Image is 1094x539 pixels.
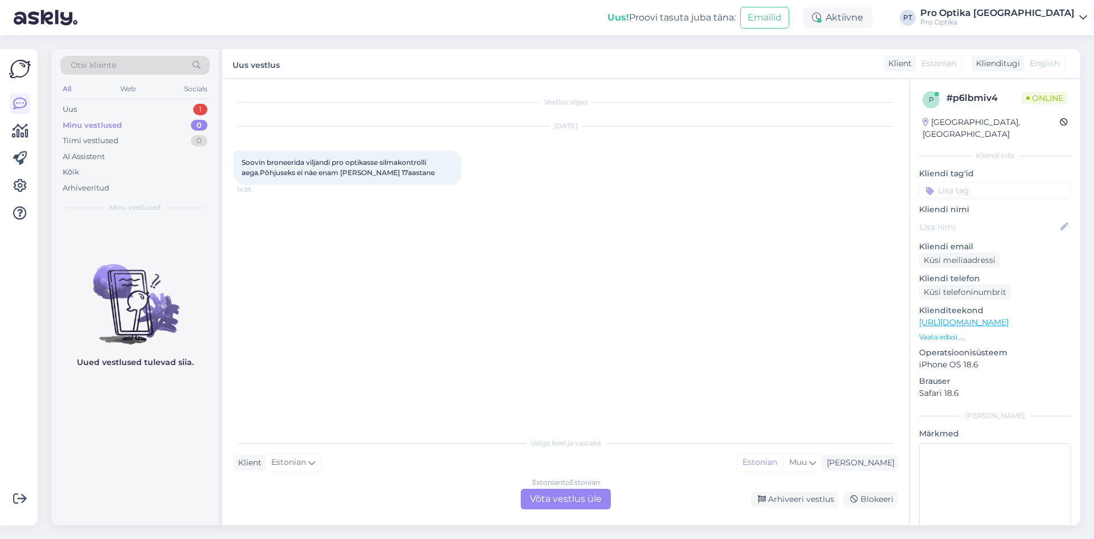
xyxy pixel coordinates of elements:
[919,168,1071,180] p: Kliendi tag'id
[919,317,1009,327] a: [URL][DOMAIN_NAME]
[191,135,207,147] div: 0
[919,285,1011,300] div: Küsi telefoninumbrit
[919,411,1071,421] div: [PERSON_NAME]
[919,428,1071,440] p: Märkmed
[929,95,934,104] span: p
[63,151,105,163] div: AI Assistent
[1022,92,1068,104] span: Online
[919,347,1071,359] p: Operatsioonisüsteem
[63,183,109,194] div: Arhiveeritud
[232,56,280,71] label: Uus vestlus
[919,359,1071,371] p: iPhone OS 18.6
[71,59,116,71] span: Otsi kliente
[9,58,31,80] img: Askly Logo
[234,457,262,469] div: Klient
[532,477,600,488] div: Estonian to Estonian
[737,454,783,471] div: Estonian
[919,182,1071,199] input: Lisa tag
[63,104,77,115] div: Uus
[60,82,74,96] div: All
[919,253,1000,268] div: Küsi meiliaadressi
[920,221,1058,233] input: Lisa nimi
[919,151,1071,161] div: Kliendi info
[51,244,219,346] img: No chats
[900,10,916,26] div: PT
[922,116,1060,140] div: [GEOGRAPHIC_DATA], [GEOGRAPHIC_DATA]
[63,120,122,131] div: Minu vestlused
[234,121,898,131] div: [DATE]
[919,332,1071,342] p: Vaata edasi ...
[921,58,956,70] span: Estonian
[118,82,138,96] div: Web
[751,492,839,507] div: Arhiveeri vestlus
[803,7,872,28] div: Aktiivne
[193,104,207,115] div: 1
[234,97,898,107] div: Vestlus algas
[919,241,1071,253] p: Kliendi email
[242,158,435,177] span: Soovin broneerida viljandi pro optikasse silmakontrolli aega.Põhjuseks ei näe enam [PERSON_NAME] ...
[971,58,1020,70] div: Klienditugi
[182,82,210,96] div: Socials
[191,120,207,131] div: 0
[607,12,629,23] b: Uus!
[237,185,280,194] span: 14:35
[271,456,306,469] span: Estonian
[740,7,789,29] button: Emailid
[607,11,736,25] div: Proovi tasuta juba täna:
[234,438,898,448] div: Valige keel ja vastake
[109,202,161,213] span: Minu vestlused
[920,18,1075,27] div: Pro Optika
[822,457,895,469] div: [PERSON_NAME]
[919,305,1071,317] p: Klienditeekond
[920,9,1075,18] div: Pro Optika [GEOGRAPHIC_DATA]
[884,58,912,70] div: Klient
[919,375,1071,387] p: Brauser
[63,167,79,178] div: Kõik
[1030,58,1059,70] span: English
[63,135,119,147] div: Tiimi vestlused
[521,489,611,509] div: Võta vestlus üle
[77,356,194,368] p: Uued vestlused tulevad siia.
[789,457,807,467] span: Muu
[843,492,898,507] div: Blokeeri
[920,9,1087,27] a: Pro Optika [GEOGRAPHIC_DATA]Pro Optika
[919,204,1071,216] p: Kliendi nimi
[919,387,1071,399] p: Safari 18.6
[946,91,1022,105] div: # p6lbmiv4
[919,273,1071,285] p: Kliendi telefon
